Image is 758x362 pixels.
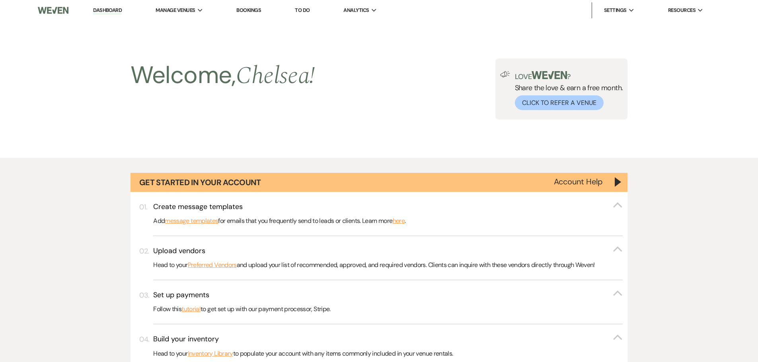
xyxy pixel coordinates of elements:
a: To Do [295,7,310,14]
h2: Welcome, [131,58,315,93]
a: Bookings [236,7,261,14]
h3: Upload vendors [153,246,205,256]
h3: Create message templates [153,202,243,212]
div: Share the love & earn a free month. [510,71,623,110]
span: Analytics [343,6,369,14]
img: loud-speaker-illustration.svg [500,71,510,77]
button: Account Help [554,178,603,186]
p: Add for emails that you frequently send to leads or clients. Learn more . [153,216,623,226]
a: Preferred Vendors [188,260,237,270]
h3: Set up payments [153,290,209,300]
button: Build your inventory [153,334,623,344]
button: Click to Refer a Venue [515,95,604,110]
a: Inventory Library [188,348,233,359]
span: Chelsea ! [236,58,315,94]
a: tutorial [181,304,201,314]
button: Create message templates [153,202,623,212]
p: Follow this to get set up with our payment processor, Stripe. [153,304,623,314]
a: Dashboard [93,7,122,14]
button: Upload vendors [153,246,623,256]
span: Manage Venues [156,6,195,14]
button: Set up payments [153,290,623,300]
h1: Get Started in Your Account [139,177,261,188]
img: weven-logo-green.svg [532,71,567,79]
p: Head to your and upload your list of recommended, approved, and required vendors. Clients can inq... [153,260,623,270]
span: Settings [604,6,627,14]
h3: Build your inventory [153,334,219,344]
a: message templates [165,216,218,226]
a: here [393,216,405,226]
p: Head to your to populate your account with any items commonly included in your venue rentals. [153,348,623,359]
p: Love ? [515,71,623,80]
img: Weven Logo [38,2,68,19]
span: Resources [668,6,696,14]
